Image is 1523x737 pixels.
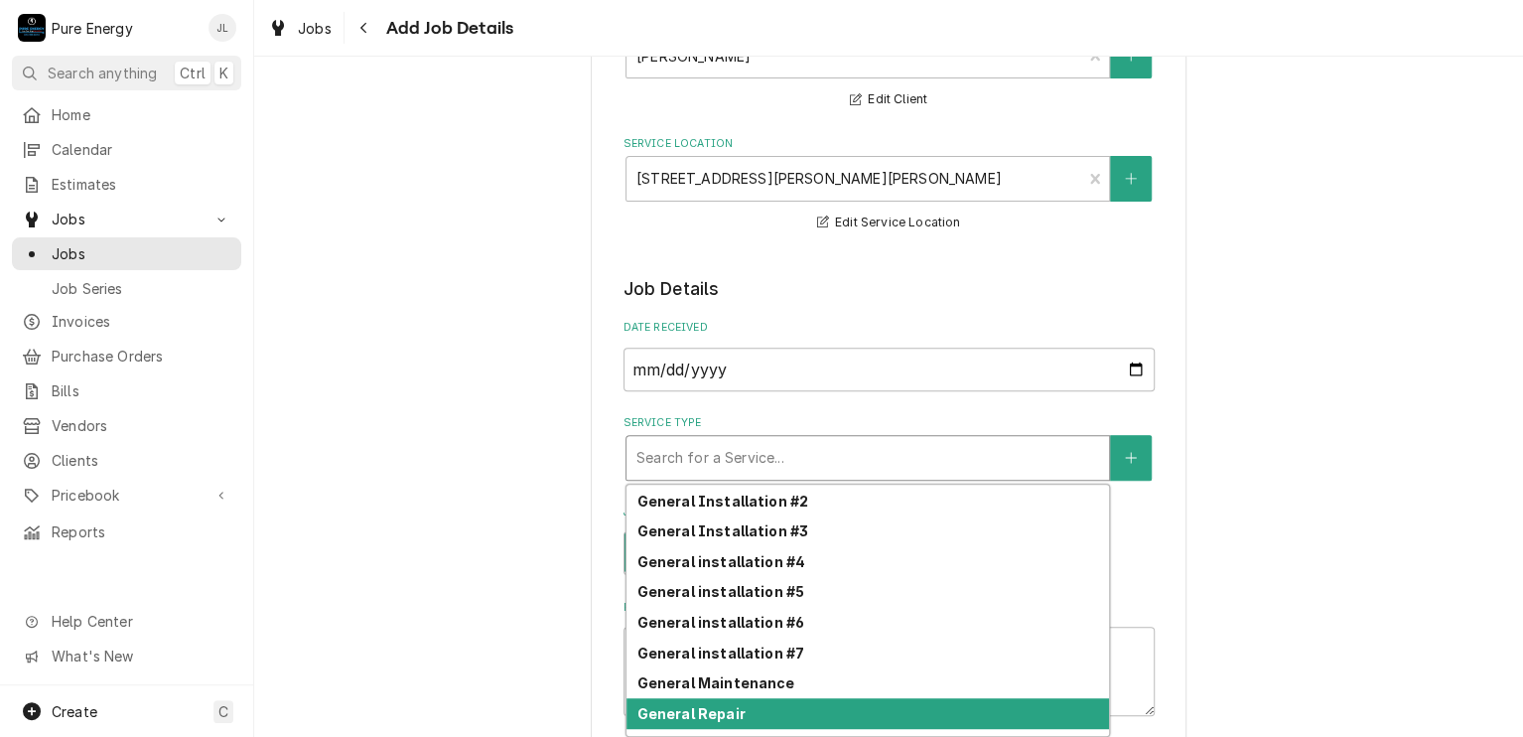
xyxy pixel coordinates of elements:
strong: General installation #6 [636,614,804,631]
div: Client [623,14,1155,112]
label: Job Type [623,505,1155,520]
svg: Create New Location [1125,172,1137,186]
span: Estimates [52,174,231,195]
span: Purchase Orders [52,346,231,367]
span: Job Series [52,278,231,299]
a: Clients [12,444,241,477]
a: Calendar [12,133,241,166]
div: James Linnenkamp's Avatar [208,14,236,42]
a: Invoices [12,305,241,338]
strong: General Installation #2 [636,493,808,510]
label: Reason For Call [623,600,1155,616]
strong: General Repair [636,705,745,722]
label: Service Location [623,136,1155,152]
div: Service Location [623,136,1155,234]
svg: Create New Service [1125,451,1137,465]
span: K [219,63,228,83]
input: yyyy-mm-dd [623,348,1155,391]
a: Job Series [12,272,241,305]
div: Date Received [623,320,1155,390]
button: Create New Location [1110,156,1152,202]
button: Search anythingCtrlK [12,56,241,90]
label: Date Received [623,320,1155,336]
span: Jobs [52,209,202,229]
a: Go to Help Center [12,605,241,638]
div: Reason For Call [623,600,1155,716]
span: Home [52,104,231,125]
a: Go to What's New [12,640,241,672]
span: Help Center [52,611,229,632]
button: Create New Service [1110,435,1152,481]
a: Jobs [260,12,340,45]
strong: General Installation #3 [636,522,808,539]
a: Go to Jobs [12,203,241,235]
span: Bills [52,380,231,401]
strong: General installation #4 [636,553,805,570]
span: Create [52,703,97,720]
strong: General Maintenance [636,674,794,691]
span: Reports [52,521,231,542]
div: Pure Energy [52,18,133,39]
a: Jobs [12,237,241,270]
a: Reports [12,516,241,548]
button: Edit Client [847,87,930,112]
a: Estimates [12,168,241,201]
span: Ctrl [180,63,206,83]
a: Go to Pricebook [12,479,241,512]
button: Edit Service Location [814,211,964,235]
span: Pricebook [52,485,202,506]
div: JL [208,14,236,42]
span: Jobs [52,243,231,264]
a: Vendors [12,409,241,442]
span: C [218,701,228,722]
span: Jobs [298,18,332,39]
a: Purchase Orders [12,340,241,372]
a: Bills [12,374,241,407]
span: Invoices [52,311,231,332]
span: What's New [52,646,229,666]
label: Service Type [623,415,1155,431]
span: Clients [52,450,231,471]
div: Job Type [623,505,1155,575]
div: Pure Energy's Avatar [18,14,46,42]
strong: General installation #7 [636,645,804,662]
legend: Job Details [623,276,1155,302]
span: Search anything [48,63,157,83]
div: Service Type [623,415,1155,480]
span: Calendar [52,139,231,160]
span: Vendors [52,415,231,436]
span: Add Job Details [380,15,513,42]
a: Home [12,98,241,131]
div: P [18,14,46,42]
button: Navigate back [348,12,380,44]
strong: General installation #5 [636,583,804,600]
